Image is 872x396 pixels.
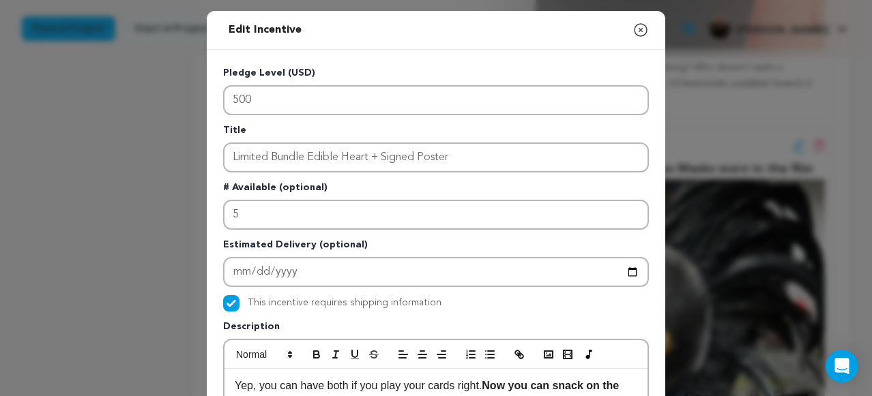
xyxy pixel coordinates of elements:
input: Enter level [223,85,649,115]
input: Enter Estimated Delivery [223,257,649,287]
h2: Edit Incentive [223,16,307,44]
p: Title [223,123,649,142]
p: Pledge Level (USD) [223,66,649,85]
p: # Available (optional) [223,181,649,200]
input: Enter title [223,142,649,172]
p: Description [223,320,649,339]
input: Enter number available [223,200,649,230]
p: Estimated Delivery (optional) [223,238,649,257]
label: This incentive requires shipping information [248,298,441,307]
div: Open Intercom Messenger [826,350,858,382]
